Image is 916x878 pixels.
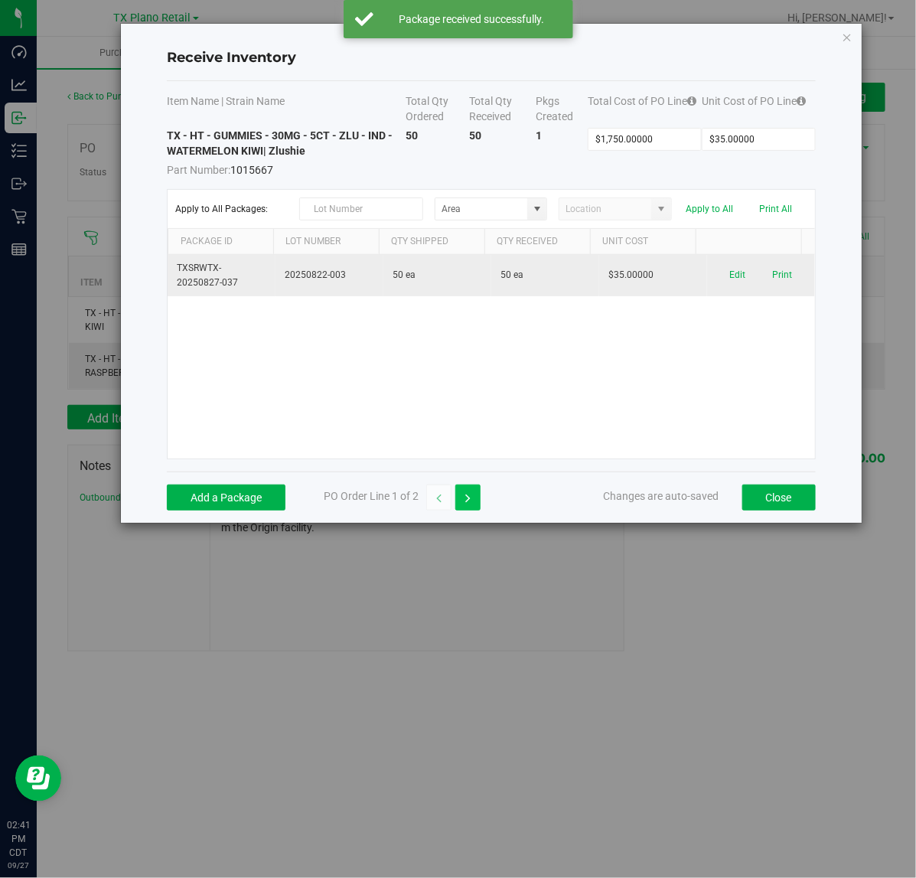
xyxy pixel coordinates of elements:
[702,93,816,128] th: Unit Cost of PO Line
[324,490,419,502] span: PO Order Line 1 of 2
[382,11,562,27] div: Package received successfully.
[536,93,588,128] th: Pkgs Created
[491,255,599,296] td: 50 ea
[604,490,719,502] span: Changes are auto-saved
[167,485,285,511] button: Add a Package
[275,255,383,296] td: 20250822-003
[15,756,61,801] iframe: Resource center
[379,229,484,255] th: Qty Shipped
[273,229,379,255] th: Lot Number
[167,158,406,178] span: 1015667
[168,255,275,296] td: TXSRWTX-20250827-037
[383,255,491,296] td: 50 ea
[590,229,696,255] th: Unit Cost
[742,485,816,511] button: Close
[588,93,702,128] th: Total Cost of PO Line
[702,129,815,150] input: Unit Cost
[167,164,230,176] span: Part Number:
[687,96,696,106] i: Specifying a total cost will update all package costs.
[168,229,273,255] th: Package Id
[842,28,852,46] button: Close modal
[435,198,527,220] input: NO DATA FOUND
[167,48,816,68] h4: Receive Inventory
[588,129,701,150] input: Total Cost
[167,129,393,157] strong: TX - HT - GUMMIES - 30MG - 5CT - ZLU - IND - WATERMELON KIWI | Zlushie
[175,204,288,214] span: Apply to All Packages:
[686,204,734,214] button: Apply to All
[299,197,423,220] input: Lot Number
[772,268,792,282] button: Print
[167,93,406,128] th: Item Name | Strain Name
[536,129,543,142] strong: 1
[484,229,590,255] th: Qty Received
[406,129,419,142] strong: 50
[469,129,481,142] strong: 50
[729,268,745,282] button: Edit
[599,255,707,296] td: $35.00000
[406,93,469,128] th: Total Qty Ordered
[760,204,793,214] button: Print All
[797,96,806,106] i: Specifying a total cost will update all package costs.
[469,93,536,128] th: Total Qty Received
